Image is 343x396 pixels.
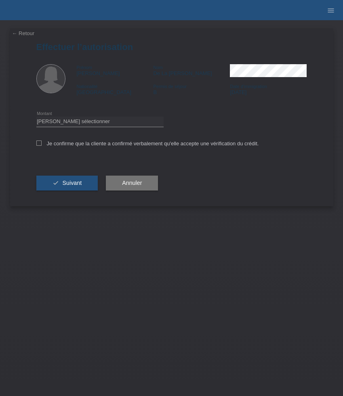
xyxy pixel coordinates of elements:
[36,176,98,191] button: check Suivant
[153,64,230,76] div: De La [PERSON_NAME]
[77,64,154,76] div: [PERSON_NAME]
[106,176,158,191] button: Annuler
[153,83,230,95] div: B
[62,180,82,186] span: Suivant
[53,180,59,186] i: check
[327,6,335,15] i: menu
[230,83,307,95] div: [DATE]
[153,65,162,70] span: Nom
[36,140,259,147] label: Je confirme que la cliente a confirmé verbalement qu'elle accepte une vérification du crédit.
[36,42,307,52] h1: Effectuer l’autorisation
[77,65,93,70] span: Prénom
[12,30,35,36] a: ← Retour
[122,180,142,186] span: Annuler
[77,83,154,95] div: [GEOGRAPHIC_DATA]
[77,84,98,89] span: Nationalité
[230,84,267,89] span: Date d'immigration
[153,84,187,89] span: Permis de séjour
[323,8,339,13] a: menu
